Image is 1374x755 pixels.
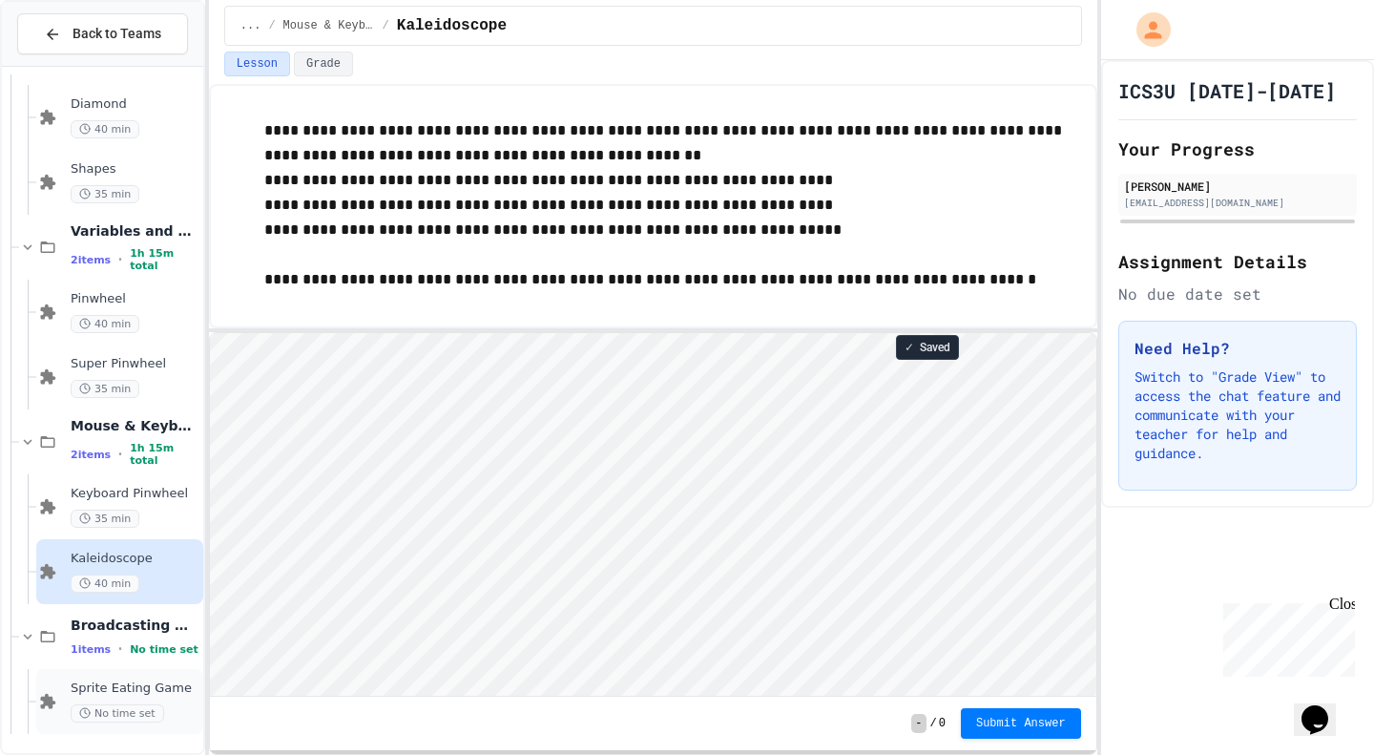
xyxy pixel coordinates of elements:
[71,96,199,113] span: Diamond
[71,185,139,203] span: 35 min
[71,617,199,634] span: Broadcasting & Cloning
[71,486,199,502] span: Keyboard Pinwheel
[130,643,198,656] span: No time set
[71,291,199,307] span: Pinwheel
[210,333,1096,696] iframe: Snap! Programming Environment
[911,714,926,733] span: -
[130,442,199,467] span: 1h 15m total
[71,551,199,567] span: Kaleidoscope
[71,254,111,266] span: 2 items
[240,18,261,33] span: ...
[1294,679,1355,736] iframe: chat widget
[71,380,139,398] span: 35 min
[71,356,199,372] span: Super Pinwheel
[73,24,161,44] span: Back to Teams
[920,340,950,355] span: Saved
[930,716,937,731] span: /
[71,417,199,434] span: Mouse & Keyboard
[118,252,122,267] span: •
[8,8,132,121] div: Chat with us now!Close
[71,681,199,697] span: Sprite Eating Game
[1118,283,1357,305] div: No due date set
[976,716,1066,731] span: Submit Answer
[71,315,139,333] span: 40 min
[1216,596,1355,677] iframe: chat widget
[961,708,1081,739] button: Submit Answer
[268,18,275,33] span: /
[397,14,507,37] span: Kaleidoscope
[71,222,199,240] span: Variables and Blocks
[118,641,122,657] span: •
[1124,178,1351,195] div: [PERSON_NAME]
[1118,136,1357,162] h2: Your Progress
[294,52,353,76] button: Grade
[17,13,188,54] button: Back to Teams
[283,18,375,33] span: Mouse & Keyboard
[71,643,111,656] span: 1 items
[71,575,139,593] span: 40 min
[1135,337,1341,360] h3: Need Help?
[383,18,389,33] span: /
[1124,196,1351,210] div: [EMAIL_ADDRESS][DOMAIN_NAME]
[71,704,164,723] span: No time set
[1116,8,1176,52] div: My Account
[71,510,139,528] span: 35 min
[118,447,122,462] span: •
[224,52,290,76] button: Lesson
[71,449,111,461] span: 2 items
[905,340,914,355] span: ✓
[1118,77,1336,104] h1: ICS3U [DATE]-[DATE]
[1118,248,1357,275] h2: Assignment Details
[71,120,139,138] span: 40 min
[71,161,199,178] span: Shapes
[130,247,199,272] span: 1h 15m total
[939,716,946,731] span: 0
[1135,367,1341,463] p: Switch to "Grade View" to access the chat feature and communicate with your teacher for help and ...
